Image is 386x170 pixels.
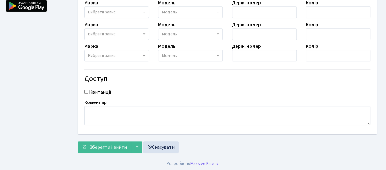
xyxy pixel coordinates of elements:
label: Колір [306,21,318,28]
label: Колір [306,43,318,50]
span: Вибрати запис [88,31,116,37]
span: Модель [162,9,177,15]
div: Розроблено . [167,160,220,167]
span: Вибрати запис [88,53,116,59]
span: Вибрати запис [88,9,116,15]
label: Коментар [84,99,107,106]
label: Модель [158,43,175,50]
a: Massive Kinetic [190,160,219,167]
span: Модель [162,53,177,59]
button: Зберегти і вийти [78,141,131,153]
a: Скасувати [143,141,179,153]
span: Зберегти і вийти [89,144,127,151]
label: Марка [84,21,98,28]
label: Держ. номер [232,21,261,28]
span: Модель [162,31,177,37]
label: Держ. номер [232,43,261,50]
label: Марка [84,43,98,50]
label: Модель [158,21,175,28]
label: Квитанції [89,88,111,96]
h4: Доступ [84,75,370,83]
